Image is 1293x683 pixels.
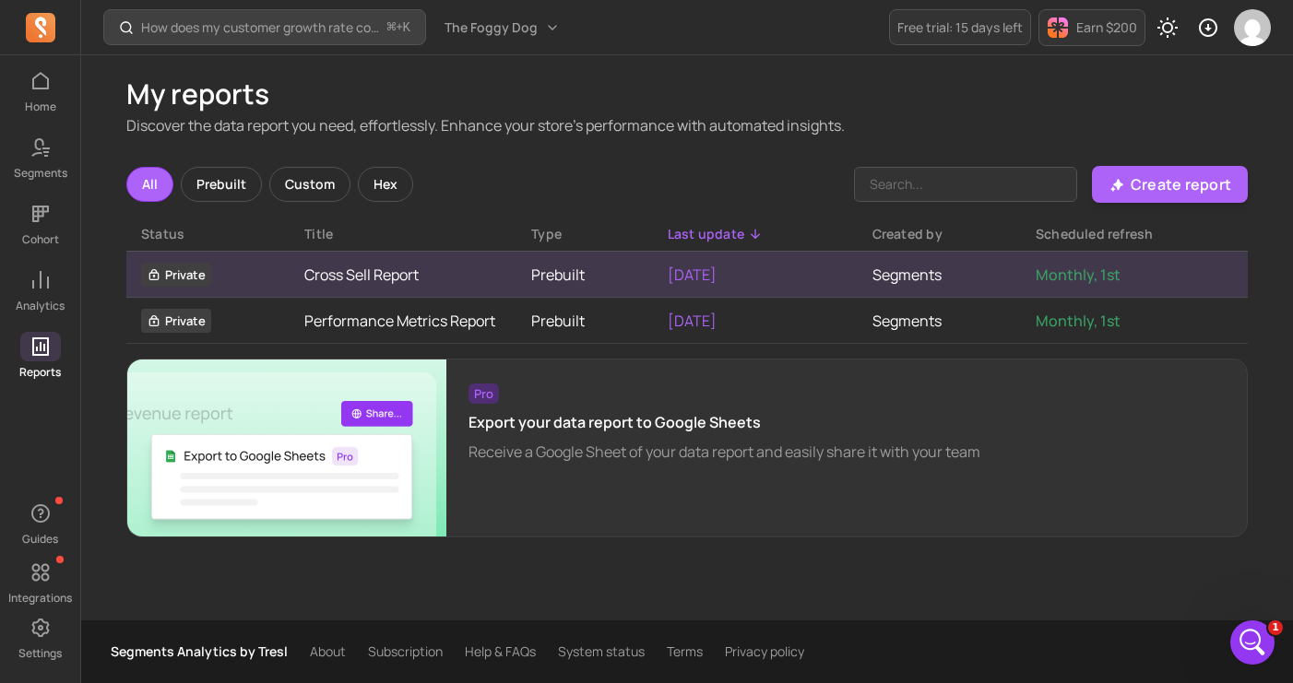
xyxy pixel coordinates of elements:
div: How do I retain first-time buyers? [38,383,309,402]
div: • 9h ago [193,278,245,298]
a: System status [558,642,645,661]
div: Profile image for JohnHi [PERSON_NAME], You can view the cross-sell report from here: [URL][DOMAI... [19,244,350,312]
a: Subscription [368,642,443,661]
p: Hi [PERSON_NAME] [37,131,332,162]
p: Discover the data report you need, effortlessly. Enhance your store's performance with automated ... [126,114,1248,136]
p: Reports [19,365,61,380]
th: Toggle SortBy [1021,218,1248,252]
div: Recent messageProfile image for JohnHi [PERSON_NAME], You can view the cross-sell report from her... [18,217,350,313]
p: Export your data report to Google Sheets [469,411,980,433]
div: Prebuilt [181,167,262,202]
span: Private [141,263,211,287]
td: Segments [858,298,1021,344]
h1: My reports [126,77,1248,111]
button: Messages [123,513,245,587]
th: Toggle SortBy [290,218,516,252]
p: Segments Analytics by Tresl [111,642,288,661]
span: Monthly, 1st [1036,311,1121,331]
img: avatar [1234,9,1271,46]
p: Create report [1131,173,1231,195]
div: Recent message [38,232,331,252]
p: [DATE] [668,264,843,286]
div: How many customers are at risk of churning? [38,417,309,455]
th: Toggle SortBy [858,218,1021,252]
span: Search for help [38,340,149,359]
div: Hex [358,167,413,202]
p: Free trial: 15 days left [897,18,1023,37]
button: How does my customer growth rate compare to similar stores?⌘+K [103,9,426,45]
span: Home [41,559,82,572]
p: [DATE] [668,310,843,332]
a: Free trial: 15 days left [889,9,1031,45]
kbd: ⌘ [386,17,397,40]
p: Analytics [16,299,65,313]
span: 1 [1268,620,1283,635]
th: Toggle SortBy [126,218,290,252]
img: logo [37,35,66,65]
button: Toggle dark mode [1149,9,1186,46]
span: Messages [153,559,217,572]
td: Prebuilt [516,298,653,344]
button: Search for help [27,331,342,368]
button: The Foggy Dog [433,11,571,44]
p: Guides [22,532,58,547]
span: The Foggy Dog [445,18,538,37]
input: Search [854,167,1077,202]
p: Settings [18,646,62,661]
span: Hi [PERSON_NAME], You can view the cross-sell report from here: [URL][DOMAIN_NAME] Thanks [82,261,701,276]
p: Receive a Google Sheet of your data report and easily share it with your team [469,441,980,463]
button: Earn $200 [1038,9,1145,46]
span: Help [292,559,322,572]
a: Privacy policy [725,642,804,661]
span: Pro [469,383,499,404]
a: Help & FAQs [465,642,536,661]
p: Segments [14,166,67,181]
p: Home [25,100,56,114]
th: Toggle SortBy [653,218,858,252]
p: Integrations [8,591,72,606]
div: Which customers are most likely to buy again soon? [38,470,309,509]
div: Which customers are most likely to buy again soon? [27,463,342,516]
div: How do I retain first-time buyers? [27,375,342,409]
button: Help [246,513,369,587]
span: Monthly, 1st [1036,265,1121,285]
th: Toggle SortBy [516,218,653,252]
button: Guides [20,495,61,550]
td: Segments [858,252,1021,298]
a: About [310,642,346,661]
div: All [126,167,173,202]
td: Prebuilt [516,252,653,298]
p: How can we help? [37,162,332,194]
a: Performance Metrics Report [304,310,502,332]
img: Profile image for John [38,260,75,297]
img: Profile image for John [267,29,304,66]
img: Google sheet banner [127,359,446,536]
a: Terms [667,642,703,661]
div: Last update [668,225,843,243]
div: Close [317,29,350,63]
button: Create report [1092,166,1248,203]
p: Cohort [22,232,59,247]
p: Earn $200 [1076,18,1137,37]
div: Custom [269,167,350,202]
a: Cross Sell Report [304,264,502,286]
iframe: To enrich screen reader interactions, please activate Accessibility in Grammarly extension settings [1230,620,1275,665]
div: [PERSON_NAME] [82,278,189,298]
p: How does my customer growth rate compare to similar stores? [141,18,380,37]
span: + [387,18,410,37]
img: Profile image for morris [232,29,269,66]
span: Private [141,309,211,333]
kbd: K [403,20,410,35]
div: How many customers are at risk of churning? [27,409,342,463]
